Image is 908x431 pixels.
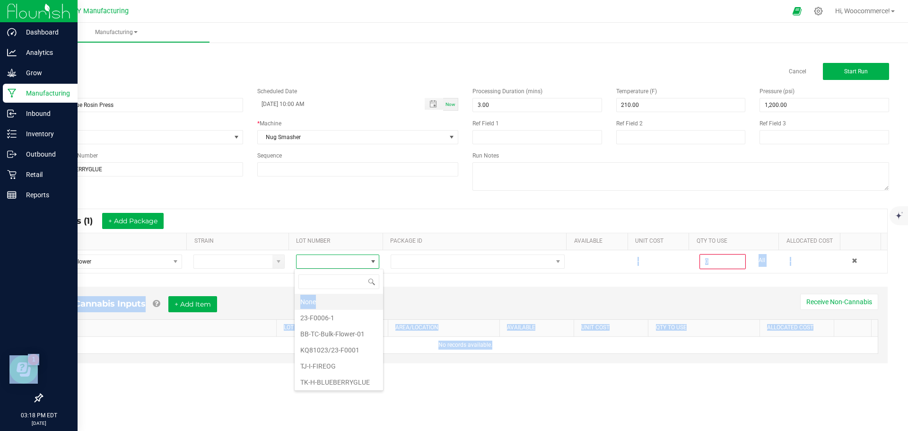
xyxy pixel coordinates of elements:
span: Start Run [844,68,868,75]
span: Non-Cannabis Inputs [52,299,146,309]
span: - [790,258,791,264]
inline-svg: Dashboard [7,27,17,37]
a: Manufacturing [23,23,210,43]
a: ITEMSortable [60,324,272,332]
a: Allocated CostSortable [767,324,830,332]
li: None [295,294,383,310]
span: Temperature (F) [616,88,657,95]
a: Sortable [842,324,868,332]
a: Unit CostSortable [581,324,645,332]
span: Now [445,102,455,107]
a: LOT NUMBERSortable [284,324,384,332]
span: Manufacturing [23,28,210,36]
li: 23-F0006-1 [295,310,383,326]
a: STRAINSortable [194,237,285,245]
span: Nug Smasher [258,131,446,144]
inline-svg: Grow [7,68,17,78]
span: Rosin [42,131,231,144]
p: Manufacturing [17,88,73,99]
p: [DATE] [4,420,73,427]
inline-svg: Retail [7,170,17,179]
span: Inputs (1) [53,216,102,226]
li: BB-TC-Bulk-Flower-01 [295,326,383,342]
span: Scheduled Date [257,88,297,95]
p: Retail [17,169,73,180]
span: THCa Flower [50,255,170,268]
a: PACKAGE IDSortable [390,237,563,245]
span: Ref Field 1 [472,120,499,127]
a: QTY TO USESortable [656,324,756,332]
a: Unit CostSortable [635,237,685,245]
a: QTY TO USESortable [697,237,775,245]
span: ECNY Manufacturing [64,7,129,15]
span: Hi, Woocommerce! [835,7,890,15]
td: No records available. [53,337,878,353]
p: Grow [17,67,73,79]
span: Ref Field 2 [616,120,643,127]
a: AVAILABLESortable [507,324,570,332]
iframe: Resource center unread badge [28,354,39,365]
li: TJ-I-FIREOG [295,358,383,374]
inline-svg: Inventory [7,129,17,139]
a: AREA/LOCATIONSortable [395,324,496,332]
span: Processing Duration (mins) [472,88,542,95]
span: Machine [260,120,281,127]
div: Manage settings [812,7,824,16]
a: ITEMSortable [51,237,183,245]
span: Ref Field 3 [760,120,786,127]
p: Analytics [17,47,73,58]
p: Dashboard [17,26,73,38]
p: Outbound [17,149,73,160]
inline-svg: Outbound [7,150,17,159]
a: Sortable [847,237,877,245]
li: TK-H-BLUEBERRYGLUE [295,374,383,390]
button: + Add Item [168,296,217,312]
button: + Add Package [102,213,164,229]
iframe: Resource center [9,355,38,384]
a: Allocated CostSortable [786,237,837,245]
span: Pressure (psi) [760,88,794,95]
a: Add Non-Cannabis items that were also consumed in the run (e.g. gloves and packaging); Also add N... [153,299,160,309]
span: Toggle popup [425,98,443,110]
input: Scheduled Datetime [257,98,415,110]
inline-svg: Analytics [7,48,17,57]
li: KQ81023/23-F0001 [295,342,383,358]
span: Run Notes [472,152,499,159]
p: Inbound [17,108,73,119]
p: Reports [17,189,73,201]
a: Cancel [789,68,806,76]
span: - [637,258,639,264]
p: 03:18 PM EDT [4,411,73,420]
p: Inventory [17,128,73,140]
span: Sequence [257,152,282,159]
inline-svg: Reports [7,190,17,200]
button: Start Run [823,63,889,80]
span: Open Ecommerce Menu [786,2,808,20]
button: Receive Non-Cannabis [800,294,878,310]
a: AVAILABLESortable [574,237,624,245]
a: LOT NUMBERSortable [296,237,379,245]
inline-svg: Inbound [7,109,17,118]
a: All [759,254,765,267]
inline-svg: Manufacturing [7,88,17,98]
